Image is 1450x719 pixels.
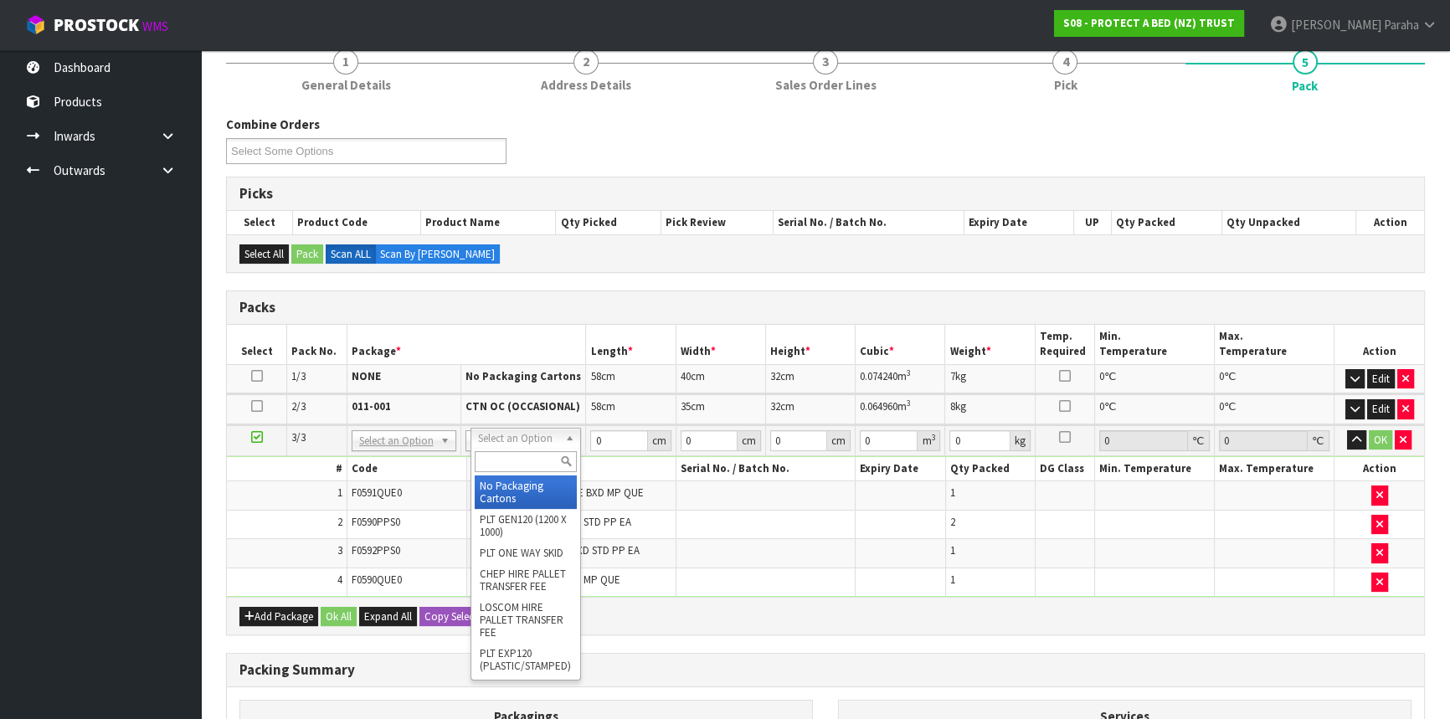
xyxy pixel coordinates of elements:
[950,573,955,587] span: 1
[931,432,935,443] sup: 3
[421,211,556,234] th: Product Name
[347,325,586,364] th: Package
[1054,10,1244,37] a: S08 - PROTECT A BED (NZ) TRUST
[337,573,342,587] span: 4
[239,662,1411,678] h3: Packing Summary
[950,485,955,500] span: 1
[945,394,1035,424] td: kg
[681,369,691,383] span: 40
[475,597,578,643] li: LOSCOM HIRE PALLET TRANSFER FEE
[774,211,964,234] th: Serial No. / Batch No.
[590,399,600,413] span: 58
[291,369,306,383] span: 1/3
[291,430,306,444] span: 3/3
[239,244,289,264] button: Select All
[347,457,466,481] th: Code
[945,364,1035,393] td: kg
[860,369,897,383] span: 0.074240
[950,515,955,529] span: 2
[1367,399,1395,419] button: Edit
[556,211,661,234] th: Qty Picked
[226,116,320,133] label: Combine Orders
[1334,457,1424,481] th: Action
[291,244,323,264] button: Pack
[856,394,945,424] td: m
[586,364,676,393] td: cm
[949,369,954,383] span: 7
[1293,49,1318,74] span: 5
[1215,325,1334,364] th: Max. Temperature
[352,485,402,500] span: F0591QUE0
[1099,369,1104,383] span: 0
[465,399,580,413] strong: CTN OC (OCCASIONAL)
[1308,430,1329,451] div: ℃
[648,430,671,451] div: cm
[239,186,1411,202] h3: Picks
[1073,211,1111,234] th: UP
[364,609,412,624] span: Expand All
[856,325,945,364] th: Cubic
[1010,430,1031,451] div: kg
[292,211,420,234] th: Product Code
[359,607,417,627] button: Expand All
[1053,76,1077,94] span: Pick
[321,607,357,627] button: Ok All
[1384,17,1419,33] span: Paraha
[1095,364,1215,393] td: ℃
[475,643,578,676] li: PLT EXP120 (PLASTIC/STAMPED)
[907,367,911,378] sup: 3
[1369,430,1392,450] button: OK
[1052,49,1077,74] span: 4
[1291,17,1381,33] span: [PERSON_NAME]
[770,369,780,383] span: 32
[1035,457,1095,481] th: DG Class
[352,369,381,383] strong: NONE
[1063,16,1235,30] strong: S08 - PROTECT A BED (NZ) TRUST
[1099,399,1104,413] span: 0
[375,244,500,264] label: Scan By [PERSON_NAME]
[352,399,391,413] strong: 011-001
[827,430,851,451] div: cm
[333,49,358,74] span: 1
[1219,399,1224,413] span: 0
[337,515,342,529] span: 2
[1095,325,1215,364] th: Min. Temperature
[352,543,400,557] span: F0592PPS0
[337,543,342,557] span: 3
[676,364,765,393] td: cm
[949,399,954,413] span: 8
[738,430,761,451] div: cm
[475,542,578,563] li: PLT ONE WAY SKID
[1367,369,1395,389] button: Edit
[945,325,1035,364] th: Weight
[676,394,765,424] td: cm
[466,457,676,481] th: Name
[1355,211,1424,234] th: Action
[770,399,780,413] span: 32
[326,244,376,264] label: Scan ALL
[1219,369,1224,383] span: 0
[681,399,691,413] span: 35
[359,431,434,451] span: Select an Option
[945,457,1035,481] th: Qty Packed
[465,369,581,383] strong: No Packaging Cartons
[1188,430,1210,451] div: ℃
[54,14,139,36] span: ProStock
[291,399,306,413] span: 2/3
[478,429,559,449] span: Select an Option
[950,543,955,557] span: 1
[765,325,855,364] th: Height
[25,14,46,35] img: cube-alt.png
[813,49,838,74] span: 3
[918,430,940,451] div: m
[239,300,1411,316] h3: Packs
[676,325,765,364] th: Width
[1215,394,1334,424] td: ℃
[475,509,578,542] li: PLT GEN120 (1200 X 1000)
[573,49,599,74] span: 2
[907,398,911,408] sup: 3
[1035,325,1095,364] th: Temp. Required
[765,364,855,393] td: cm
[856,457,945,481] th: Expiry Date
[227,325,287,364] th: Select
